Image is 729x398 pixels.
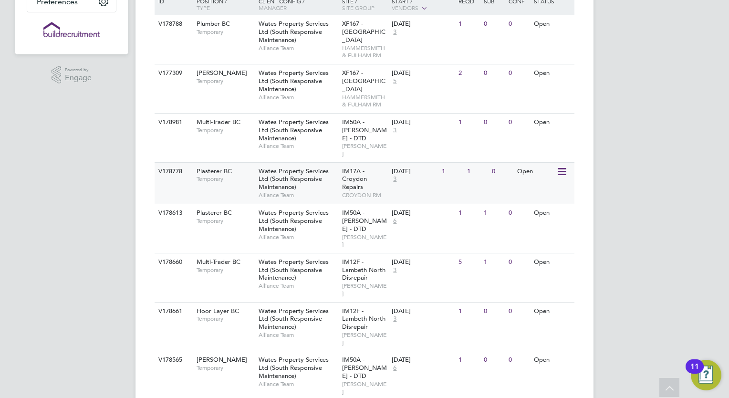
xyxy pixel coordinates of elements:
div: 11 [690,367,699,379]
span: Temporary [197,217,254,225]
div: 0 [481,351,506,369]
span: Vendors [392,4,418,11]
img: buildrec-logo-retina.png [43,22,100,37]
div: 0 [506,303,531,320]
span: IM17A - Croydon Repairs [342,167,367,191]
span: 3 [392,175,398,183]
div: 1 [439,163,464,180]
span: Temporary [197,315,254,323]
span: Wates Property Services Ltd (South Responsive Maintenance) [259,356,329,380]
div: [DATE] [392,69,454,77]
span: Plumber BC [197,20,230,28]
span: XF167 - [GEOGRAPHIC_DATA] [342,20,385,44]
span: Temporary [197,126,254,134]
a: Powered byEngage [52,66,92,84]
span: Alliance Team [259,191,337,199]
span: [PERSON_NAME] [342,380,387,395]
span: Alliance Team [259,380,337,388]
div: 0 [506,114,531,131]
div: 5 [456,253,481,271]
div: V178613 [156,204,189,222]
div: 1 [456,15,481,33]
div: 0 [506,64,531,82]
span: IM12F - Lambeth North Disrepair [342,258,385,282]
span: Wates Property Services Ltd (South Responsive Maintenance) [259,307,329,331]
div: V178565 [156,351,189,369]
span: Type [197,4,210,11]
span: Alliance Team [259,94,337,101]
span: [PERSON_NAME] [342,282,387,297]
div: V177309 [156,64,189,82]
div: Open [531,303,573,320]
span: 3 [392,315,398,323]
span: 6 [392,217,398,225]
div: [DATE] [392,258,454,266]
span: Temporary [197,364,254,372]
div: 0 [506,253,531,271]
div: Open [531,204,573,222]
span: 3 [392,28,398,36]
span: Powered by [65,66,92,74]
span: Manager [259,4,287,11]
span: [PERSON_NAME] [342,233,387,248]
span: Multi-Trader BC [197,258,240,266]
span: Site Group [342,4,375,11]
span: 3 [392,126,398,135]
span: Wates Property Services Ltd (South Responsive Maintenance) [259,118,329,142]
div: Open [531,253,573,271]
div: 1 [456,204,481,222]
span: IM50A - [PERSON_NAME] - DTD [342,209,387,233]
div: 0 [506,204,531,222]
span: [PERSON_NAME] [342,331,387,346]
div: V178981 [156,114,189,131]
span: Plasterer BC [197,167,232,175]
div: 0 [481,15,506,33]
div: 1 [465,163,489,180]
span: XF167 - [GEOGRAPHIC_DATA] [342,69,385,93]
div: [DATE] [392,209,454,217]
span: Temporary [197,266,254,274]
div: [DATE] [392,168,437,176]
div: 0 [481,303,506,320]
div: Open [531,114,573,131]
span: 5 [392,77,398,85]
div: [DATE] [392,307,454,315]
span: 3 [392,266,398,274]
div: 0 [481,114,506,131]
a: Go to home page [27,22,116,37]
span: Alliance Team [259,44,337,52]
span: HAMMERSMITH & FULHAM RM [342,94,387,108]
span: Alliance Team [259,142,337,150]
span: CROYDON RM [342,191,387,199]
div: V178778 [156,163,189,180]
div: V178660 [156,253,189,271]
div: 0 [506,15,531,33]
span: Multi-Trader BC [197,118,240,126]
div: 0 [481,64,506,82]
span: Alliance Team [259,331,337,339]
button: Open Resource Center, 11 new notifications [691,360,721,390]
span: Wates Property Services Ltd (South Responsive Maintenance) [259,209,329,233]
span: [PERSON_NAME] [197,69,247,77]
div: V178661 [156,303,189,320]
div: 1 [481,204,506,222]
span: Temporary [197,77,254,85]
div: Open [531,15,573,33]
span: [PERSON_NAME] [197,356,247,364]
div: 1 [456,351,481,369]
span: [PERSON_NAME] [342,142,387,157]
span: Temporary [197,175,254,183]
div: 0 [506,351,531,369]
span: Wates Property Services Ltd (South Responsive Maintenance) [259,20,329,44]
span: HAMMERSMITH & FULHAM RM [342,44,387,59]
span: 6 [392,364,398,372]
span: Temporary [197,28,254,36]
span: Alliance Team [259,233,337,241]
div: [DATE] [392,20,454,28]
span: Wates Property Services Ltd (South Responsive Maintenance) [259,258,329,282]
span: Floor Layer BC [197,307,239,315]
div: 1 [481,253,506,271]
span: Alliance Team [259,282,337,290]
div: Open [531,351,573,369]
span: Plasterer BC [197,209,232,217]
